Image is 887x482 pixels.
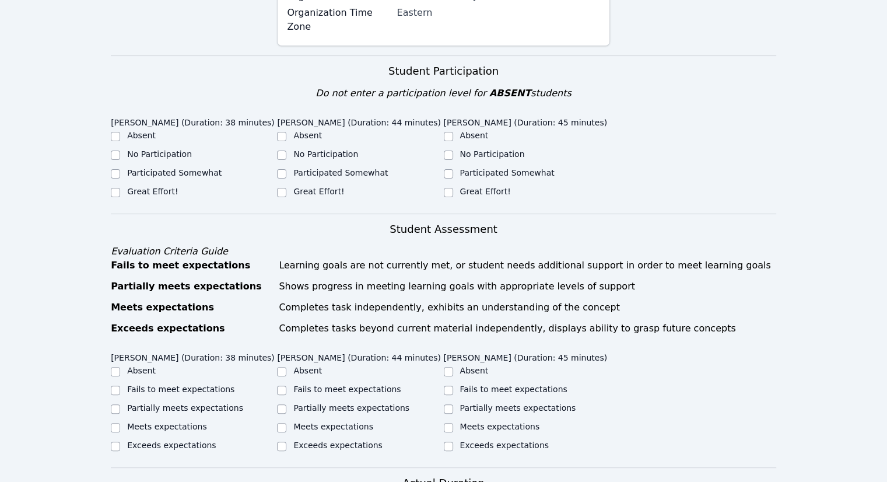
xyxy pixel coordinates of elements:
[293,187,344,196] label: Great Effort!
[111,112,275,130] legend: [PERSON_NAME] (Duration: 38 minutes)
[111,301,272,315] div: Meets expectations
[293,422,373,431] label: Meets expectations
[444,112,608,130] legend: [PERSON_NAME] (Duration: 45 minutes)
[489,88,531,99] span: ABSENT
[279,259,776,273] div: Learning goals are not currently met, or student needs additional support in order to meet learni...
[127,131,156,140] label: Absent
[460,422,540,431] label: Meets expectations
[460,149,525,159] label: No Participation
[127,366,156,375] label: Absent
[279,301,776,315] div: Completes task independently, exhibits an understanding of the concept
[460,187,511,196] label: Great Effort!
[460,403,576,413] label: Partially meets expectations
[111,86,776,100] div: Do not enter a participation level for students
[293,441,382,450] label: Exceeds expectations
[111,221,776,237] h3: Student Assessment
[127,422,207,431] label: Meets expectations
[111,245,776,259] div: Evaluation Criteria Guide
[460,385,567,394] label: Fails to meet expectations
[277,112,441,130] legend: [PERSON_NAME] (Duration: 44 minutes)
[293,131,322,140] label: Absent
[111,322,272,336] div: Exceeds expectations
[127,441,216,450] label: Exceeds expectations
[277,347,441,365] legend: [PERSON_NAME] (Duration: 44 minutes)
[279,280,776,294] div: Shows progress in meeting learning goals with appropriate levels of support
[444,347,608,365] legend: [PERSON_NAME] (Duration: 45 minutes)
[287,6,390,34] label: Organization Time Zone
[397,6,599,20] div: Eastern
[293,366,322,375] label: Absent
[460,168,555,177] label: Participated Somewhat
[127,168,222,177] label: Participated Somewhat
[111,63,776,79] h3: Student Participation
[293,385,401,394] label: Fails to meet expectations
[460,441,549,450] label: Exceeds expectations
[111,280,272,294] div: Partially meets expectations
[460,131,489,140] label: Absent
[127,149,192,159] label: No Participation
[111,259,272,273] div: Fails to meet expectations
[460,366,489,375] label: Absent
[293,403,409,413] label: Partially meets expectations
[127,385,234,394] label: Fails to meet expectations
[111,347,275,365] legend: [PERSON_NAME] (Duration: 38 minutes)
[127,187,178,196] label: Great Effort!
[279,322,776,336] div: Completes tasks beyond current material independently, displays ability to grasp future concepts
[293,168,388,177] label: Participated Somewhat
[293,149,358,159] label: No Participation
[127,403,243,413] label: Partially meets expectations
